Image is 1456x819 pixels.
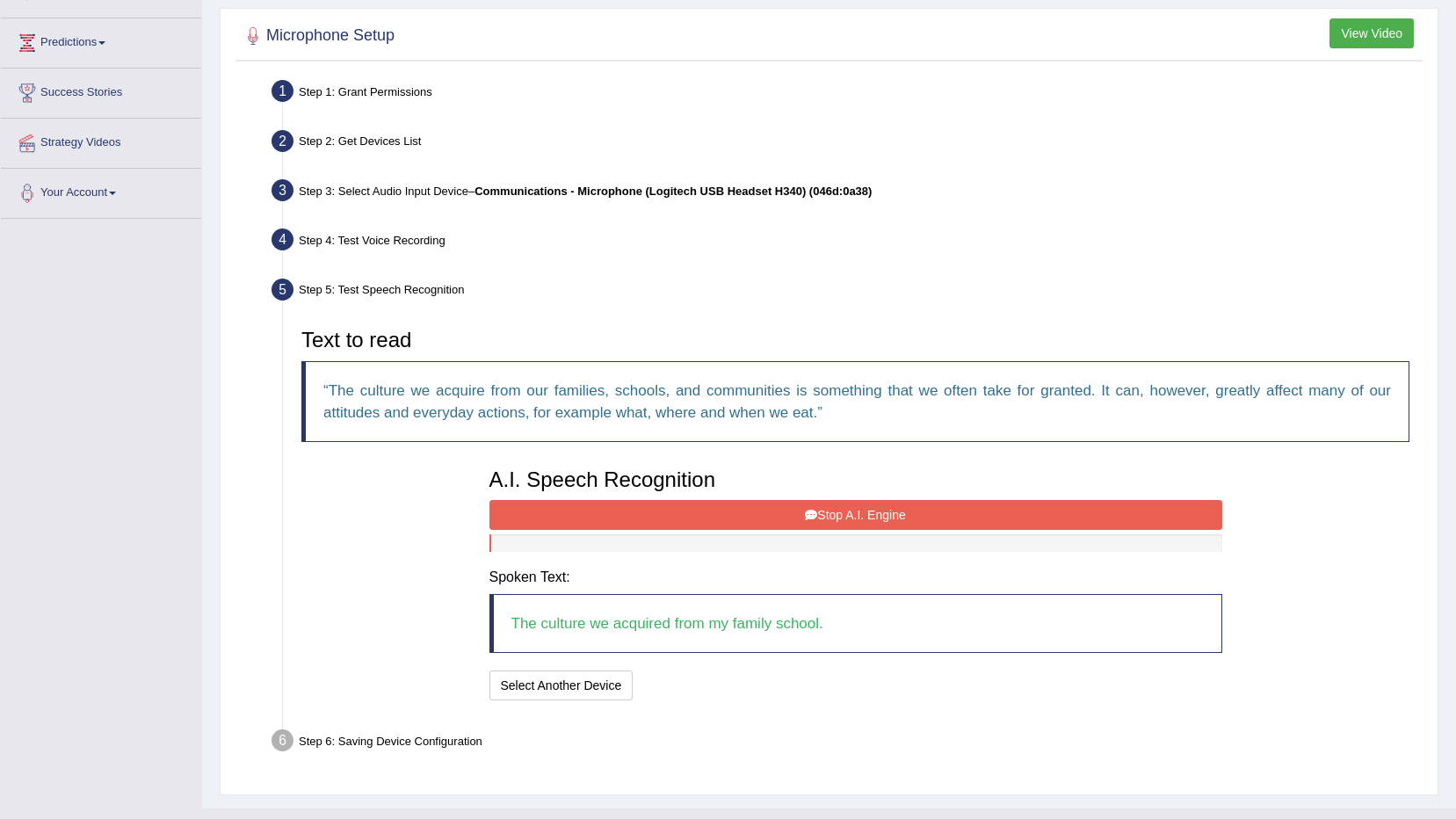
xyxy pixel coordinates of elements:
[489,594,1222,653] blockquote: The culture we acquired from my family school.
[489,500,1222,530] button: Stop A.I. Engine
[301,329,1409,352] h3: Text to read
[240,23,395,49] h2: Microphone Setup
[264,223,1430,262] div: Step 4: Test Voice Recording
[264,75,1430,113] div: Step 1: Grant Permissions
[264,174,1430,213] div: Step 3: Select Audio Input Device
[489,468,1222,491] h3: A.I. Speech Recognition
[1,18,201,62] a: Predictions
[1329,18,1414,48] button: View Video
[264,273,1430,312] div: Step 5: Test Speech Recognition
[264,125,1430,163] div: Step 2: Get Devices List
[489,569,1222,585] h4: Spoken Text:
[489,670,634,700] button: Select Another Device
[1,119,201,163] a: Strategy Videos
[264,724,1430,763] div: Step 6: Saving Device Configuration
[468,185,872,198] span: –
[474,185,872,198] b: Communications - Microphone (Logitech USB Headset H340) (046d:0a38)
[1,169,201,213] a: Your Account
[323,382,1391,421] q: The culture we acquire from our families, schools, and communities is something that we often tak...
[1,69,201,112] a: Success Stories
